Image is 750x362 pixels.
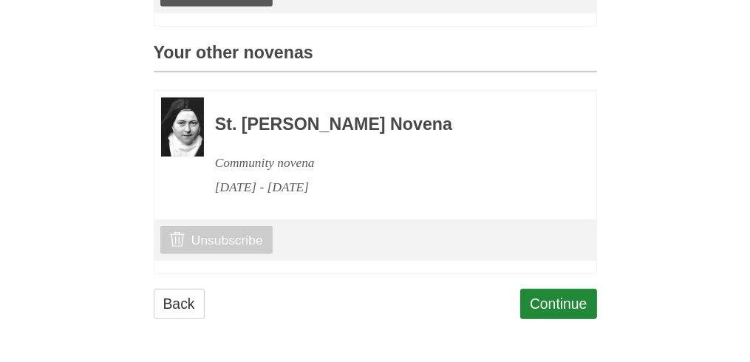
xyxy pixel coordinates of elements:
[160,226,272,254] a: Unsubscribe
[215,151,556,175] div: Community novena
[520,289,597,319] a: Continue
[154,44,597,72] h3: Your other novenas
[154,289,205,319] a: Back
[161,98,204,157] img: Novena image
[215,115,556,134] h3: St. [PERSON_NAME] Novena
[215,175,556,199] div: [DATE] - [DATE]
